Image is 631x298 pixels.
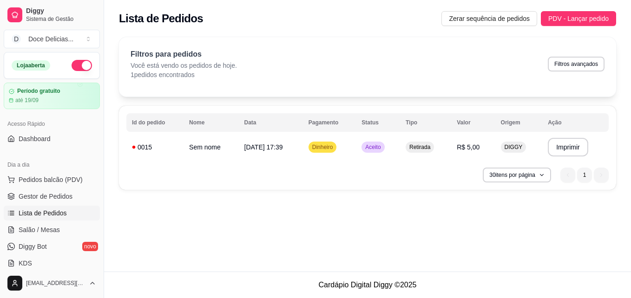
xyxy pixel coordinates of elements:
span: Salão / Mesas [19,225,60,234]
div: Acesso Rápido [4,117,100,131]
span: R$ 5,00 [457,143,480,151]
span: KDS [19,259,32,268]
th: Ação [542,113,609,132]
span: Pedidos balcão (PDV) [19,175,83,184]
a: Diggy Botnovo [4,239,100,254]
div: Doce Delicias ... [28,34,73,44]
h2: Lista de Pedidos [119,11,203,26]
a: DiggySistema de Gestão [4,4,100,26]
p: Filtros para pedidos [131,49,237,60]
th: Id do pedido [126,113,184,132]
span: [DATE] 17:39 [244,143,283,151]
footer: Cardápio Digital Diggy © 2025 [104,272,631,298]
span: Lista de Pedidos [19,208,67,218]
a: KDS [4,256,100,271]
span: Dinheiro [310,143,335,151]
th: Tipo [400,113,451,132]
span: PDV - Lançar pedido [548,13,609,24]
a: Lista de Pedidos [4,206,100,220]
nav: pagination navigation [556,163,613,187]
a: Gestor de Pedidos [4,189,100,204]
a: Salão / Mesas [4,222,100,237]
div: Dia a dia [4,157,100,172]
button: Imprimir [548,138,588,156]
div: Loja aberta [12,60,50,71]
a: Dashboard [4,131,100,146]
span: [EMAIL_ADDRESS][DOMAIN_NAME] [26,279,85,287]
th: Origem [495,113,543,132]
button: Zerar sequência de pedidos [441,11,537,26]
span: Diggy Bot [19,242,47,251]
span: DIGGY [503,143,525,151]
li: pagination item 1 active [577,168,592,182]
span: Gestor de Pedidos [19,192,72,201]
button: Filtros avançados [548,57,605,71]
span: Aceito [363,143,382,151]
th: Data [239,113,303,132]
a: Período gratuitoaté 19/09 [4,83,100,109]
th: Pagamento [303,113,356,132]
span: Dashboard [19,134,51,143]
th: Status [356,113,400,132]
p: 1 pedidos encontrados [131,70,237,79]
button: Pedidos balcão (PDV) [4,172,100,187]
div: 0015 [132,143,178,152]
article: até 19/09 [15,97,39,104]
button: Select a team [4,30,100,48]
th: Nome [184,113,238,132]
button: PDV - Lançar pedido [541,11,616,26]
span: D [12,34,21,44]
button: Alterar Status [72,60,92,71]
article: Período gratuito [17,88,60,95]
span: Sistema de Gestão [26,15,96,23]
th: Valor [451,113,495,132]
button: 30itens por página [483,168,551,182]
td: Sem nome [184,134,238,160]
p: Você está vendo os pedidos de hoje. [131,61,237,70]
span: Zerar sequência de pedidos [449,13,530,24]
span: Diggy [26,7,96,15]
button: [EMAIL_ADDRESS][DOMAIN_NAME] [4,272,100,294]
span: Retirada [408,143,432,151]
